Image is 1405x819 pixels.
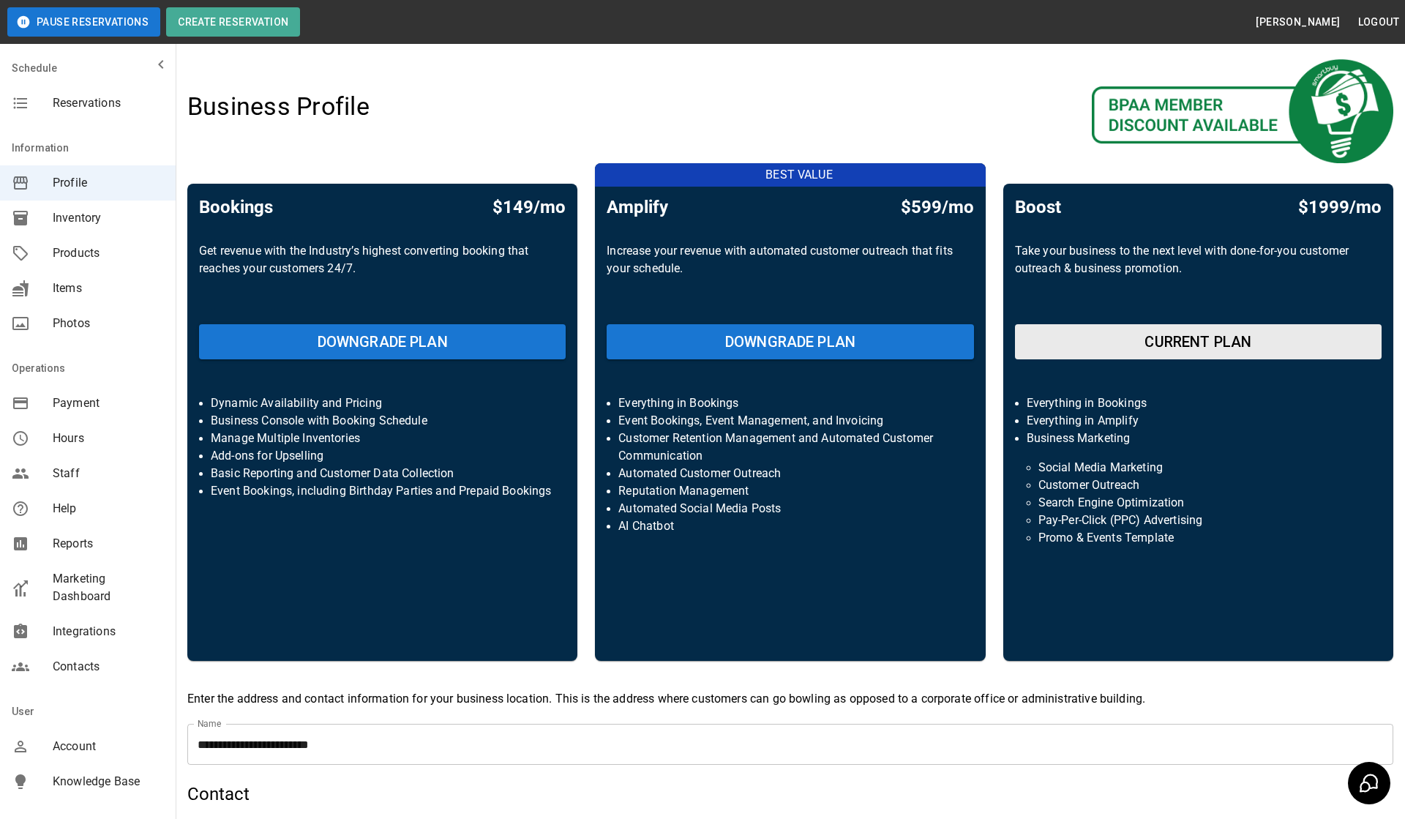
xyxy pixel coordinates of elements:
[211,430,554,447] p: Manage Multiple Inventories
[1015,195,1061,219] h5: Boost
[725,330,855,354] h6: DOWNGRADE PLAN
[618,517,962,535] p: AI Chatbot
[187,91,370,122] h4: Business Profile
[1250,9,1346,36] button: [PERSON_NAME]
[618,482,962,500] p: Reputation Management
[166,7,300,37] button: Create Reservation
[211,465,554,482] p: Basic Reporting and Customer Data Collection
[199,324,566,359] button: DOWNGRADE PLAN
[492,195,566,219] h5: $149/mo
[211,412,554,430] p: Business Console with Booking Schedule
[199,242,566,313] p: Get revenue with the Industry’s highest converting booking that reaches your customers 24/7.
[1038,512,1358,529] p: Pay-Per-Click (PPC) Advertising
[607,242,973,313] p: Increase your revenue with automated customer outreach that fits your schedule.
[211,394,554,412] p: Dynamic Availability and Pricing
[1027,412,1370,430] p: Everything in Amplify
[53,394,164,412] span: Payment
[1027,394,1370,412] p: Everything in Bookings
[607,324,973,359] button: DOWNGRADE PLAN
[53,174,164,192] span: Profile
[1015,242,1382,313] p: Take your business to the next level with done-for-you customer outreach & business promotion.
[53,244,164,262] span: Products
[53,430,164,447] span: Hours
[618,465,962,482] p: Automated Customer Outreach
[53,623,164,640] span: Integrations
[187,690,1393,708] p: Enter the address and contact information for your business location. This is the address where c...
[53,465,164,482] span: Staff
[53,94,164,112] span: Reservations
[1038,494,1358,512] p: Search Engine Optimization
[618,412,962,430] p: Event Bookings, Event Management, and Invoicing
[1038,459,1358,476] p: Social Media Marketing
[318,330,448,354] h6: DOWNGRADE PLAN
[211,482,554,500] p: Event Bookings, including Birthday Parties and Prepaid Bookings
[901,195,974,219] h5: $599/mo
[53,535,164,553] span: Reports
[618,394,962,412] p: Everything in Bookings
[618,500,962,517] p: Automated Social Media Posts
[53,209,164,227] span: Inventory
[1352,9,1405,36] button: Logout
[7,7,160,37] button: Pause Reservations
[604,166,994,184] p: BEST VALUE
[53,500,164,517] span: Help
[53,773,164,790] span: Knowledge Base
[187,782,1393,806] h5: Contact
[53,658,164,676] span: Contacts
[1092,59,1393,163] img: Your Description
[199,195,273,219] h5: Bookings
[1027,430,1370,447] p: Business Marketing
[211,447,554,465] p: Add-ons for Upselling
[666,15,746,29] img: logo
[1298,195,1382,219] h5: $1999/mo
[618,430,962,465] p: Customer Retention Management and Automated Customer Communication
[1038,476,1358,494] p: Customer Outreach
[53,570,164,605] span: Marketing Dashboard
[1038,529,1358,547] p: Promo & Events Template
[607,195,668,219] h5: Amplify
[53,315,164,332] span: Photos
[53,280,164,297] span: Items
[53,738,164,755] span: Account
